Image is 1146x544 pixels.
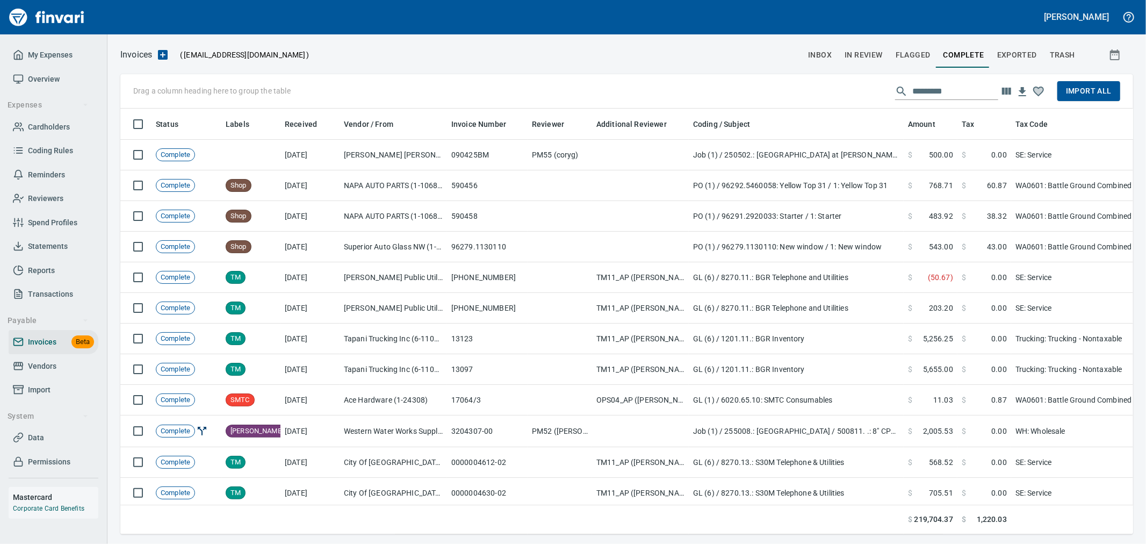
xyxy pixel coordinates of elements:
span: 0.00 [991,364,1007,375]
span: Complete [156,181,194,191]
span: 483.92 [929,211,953,221]
span: $ [962,364,966,375]
a: Data [9,426,98,450]
span: Statements [28,240,68,253]
td: 17064/3 [447,385,528,416]
span: Additional Reviewer [596,118,681,131]
button: Choose columns to display [998,83,1014,99]
span: TM [226,334,245,344]
td: PO (1) / 96279.1130110: New window / 1: New window [689,232,904,262]
td: WA0601: Battle Ground Combined 8.6% [1011,201,1145,232]
td: Job (1) / 250502.: [GEOGRAPHIC_DATA] at [PERSON_NAME][GEOGRAPHIC_DATA] / 1003. .: General Require... [689,140,904,170]
span: My Expenses [28,48,73,62]
td: SE: Service [1011,140,1145,170]
a: Finvari [6,4,87,30]
span: Vendor / From [344,118,393,131]
span: 0.00 [991,303,1007,313]
span: Complete [156,303,194,313]
td: [DATE] [280,478,340,509]
td: NAPA AUTO PARTS (1-10687) [340,170,447,201]
span: Received [285,118,317,131]
span: 0.00 [991,333,1007,344]
span: 203.20 [929,303,953,313]
span: System [8,410,89,423]
td: [DATE] [280,385,340,416]
span: $ [908,395,912,405]
span: 5,655.00 [923,364,953,375]
button: Column choices favorited. Click to reset to default [1030,83,1047,99]
span: 5,256.25 [923,333,953,344]
span: trash [1050,48,1075,62]
td: [PERSON_NAME] Public Utilities (6-10204) [340,262,447,293]
a: Permissions [9,450,98,474]
td: 590458 [447,201,528,232]
span: 219,704.37 [914,514,953,525]
span: 0.00 [991,488,1007,498]
td: [DATE] [280,201,340,232]
span: $ [962,149,966,160]
span: $ [962,488,966,498]
td: Western Water Works Supply Co Inc (1-30586) [340,416,447,447]
a: Spend Profiles [9,211,98,235]
span: Tax Code [1015,118,1048,131]
span: 705.51 [929,488,953,498]
button: Payable [3,311,93,331]
td: PM55 (coryg) [528,140,592,170]
span: $ [962,514,966,525]
span: Shop [226,242,251,252]
span: 500.00 [929,149,953,160]
td: [DATE] [280,170,340,201]
span: Amount [908,118,949,131]
span: TM [226,488,245,498]
td: City Of [GEOGRAPHIC_DATA] (6-10190) [340,447,447,478]
span: 0.87 [991,395,1007,405]
a: Overview [9,67,98,91]
span: Complete [156,426,194,436]
span: Invoice Number [451,118,520,131]
a: Coding Rules [9,139,98,163]
span: Complete [156,457,194,468]
span: $ [962,241,966,252]
p: ( ) [174,49,309,60]
td: 96279.1130110 [447,232,528,262]
td: Ace Hardware (1-24308) [340,385,447,416]
span: TM [226,273,245,283]
span: Amount [908,118,935,131]
span: Reviewer [532,118,578,131]
td: City Of [GEOGRAPHIC_DATA] (6-10190) [340,478,447,509]
span: Exported [997,48,1037,62]
td: Trucking: Trucking - Nontaxable [1011,354,1145,385]
span: 2,005.53 [923,426,953,436]
td: PO (1) / 96291.2920033: Starter / 1: Starter [689,201,904,232]
td: GL (1) / 6020.65.10: SMTC Consumables [689,385,904,416]
td: WA0601: Battle Ground Combined 8.6% [1011,232,1145,262]
p: Invoices [120,48,152,61]
span: Invoice Number [451,118,506,131]
span: Complete [156,211,194,221]
span: 543.00 [929,241,953,252]
span: Data [28,431,44,445]
td: Tapani Trucking Inc (6-11002) [340,324,447,354]
button: Import All [1057,81,1120,101]
span: Vendor / From [344,118,407,131]
span: 768.71 [929,180,953,191]
td: TM11_AP ([PERSON_NAME], [PERSON_NAME], [PERSON_NAME]) [592,478,689,509]
td: SE: Service [1011,293,1145,324]
span: Complete [156,395,194,405]
span: Invoice Split [195,426,209,435]
td: Tapani Trucking Inc (6-11002) [340,354,447,385]
button: Expenses [3,95,93,115]
span: Invoices [28,335,56,349]
td: Job (1) / 255008.: [GEOGRAPHIC_DATA] / 500811. .: 8" CPP Storm - Catch Basin Lead / 3: Material [689,416,904,447]
span: $ [908,364,912,375]
a: Transactions [9,282,98,306]
td: [DATE] [280,140,340,170]
span: $ [908,303,912,313]
td: [DATE] [280,293,340,324]
td: [DATE] [280,354,340,385]
td: GL (6) / 1201.11.: BGR Inventory [689,324,904,354]
button: Show invoices within a particular date range [1099,45,1133,65]
span: 43.00 [987,241,1007,252]
span: $ [962,303,966,313]
span: Shop [226,181,251,191]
